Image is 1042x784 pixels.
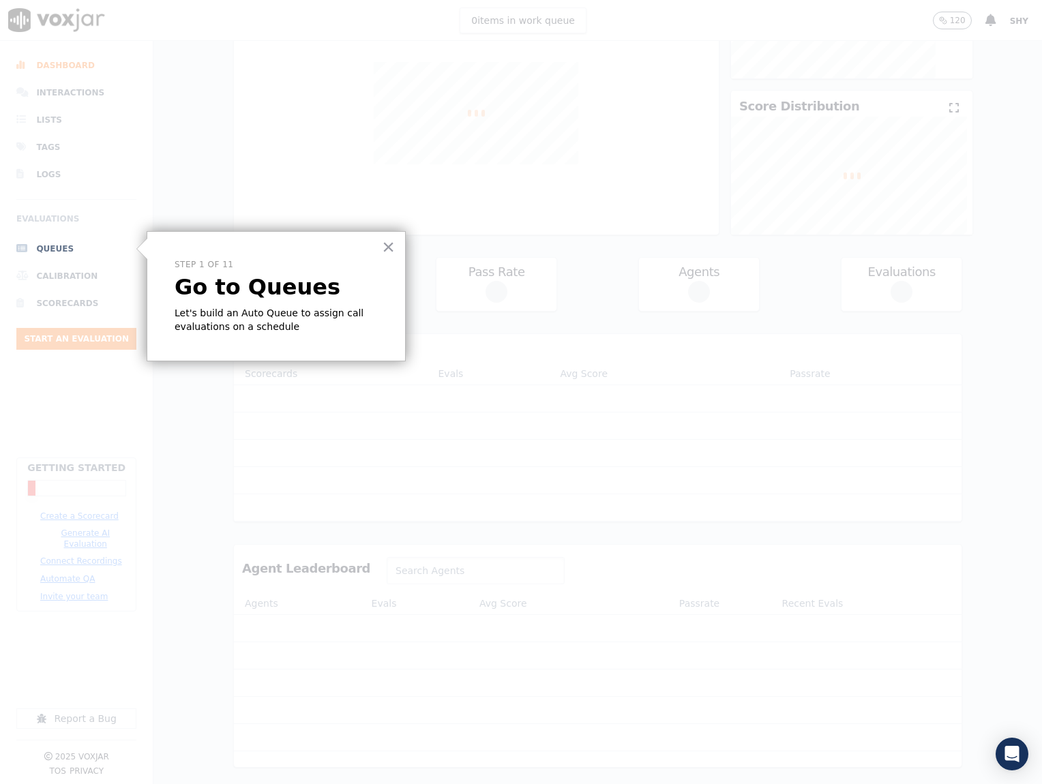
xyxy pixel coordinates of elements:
div: Open Intercom Messenger [996,738,1028,770]
p: Let's build an Auto Queue to assign call evaluations on a schedule [175,307,378,333]
button: Close [382,236,395,258]
p: Go to Queues [175,274,378,300]
li: Queues [16,235,136,262]
p: Step 1 of 11 [175,259,378,271]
